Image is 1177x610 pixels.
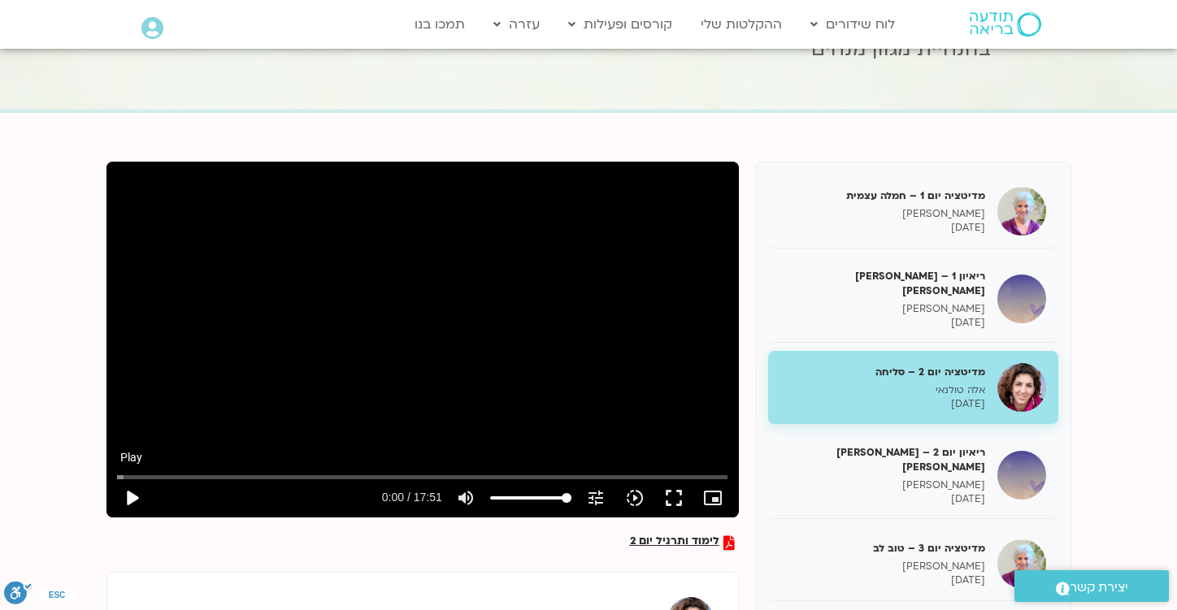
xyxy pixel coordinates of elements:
[780,478,985,492] p: [PERSON_NAME]
[1014,570,1169,602] a: יצירת קשר
[780,269,985,298] h5: ריאיון 1 – [PERSON_NAME] [PERSON_NAME]
[780,302,985,316] p: [PERSON_NAME]
[485,9,548,40] a: עזרה
[780,207,985,221] p: [PERSON_NAME]
[997,363,1046,412] img: מדיטציה יום 2 – סליחה
[970,12,1041,37] img: תודעה בריאה
[780,397,985,411] p: [DATE]
[780,316,985,330] p: [DATE]
[997,187,1046,236] img: מדיטציה יום 1 – חמלה עצמית
[780,188,985,203] h5: מדיטציה יום 1 – חמלה עצמית
[630,535,719,550] span: לימוד ותרגיל יום 2
[780,365,985,379] h5: מדיטציה יום 2 – סליחה
[693,9,790,40] a: ההקלטות שלי
[780,573,985,587] p: [DATE]
[997,539,1046,588] img: מדיטציה יום 3 – טוב לב
[917,34,991,63] span: בהנחיית
[1070,577,1128,599] span: יצירת קשר
[630,535,735,550] a: לימוד ותרגיל יום 2
[780,560,985,573] p: [PERSON_NAME]
[780,445,985,474] h5: ריאיון יום 2 – [PERSON_NAME] [PERSON_NAME]
[997,451,1046,500] img: ריאיון יום 2 – טארה בראך ודן סיגל
[406,9,473,40] a: תמכו בנו
[780,492,985,506] p: [DATE]
[780,541,985,556] h5: מדיטציה יום 3 – טוב לב
[780,221,985,235] p: [DATE]
[560,9,680,40] a: קורסים ופעילות
[802,9,903,40] a: לוח שידורים
[780,383,985,397] p: אלה טולנאי
[997,275,1046,323] img: ריאיון 1 – טארה בראך וכריסטין נף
